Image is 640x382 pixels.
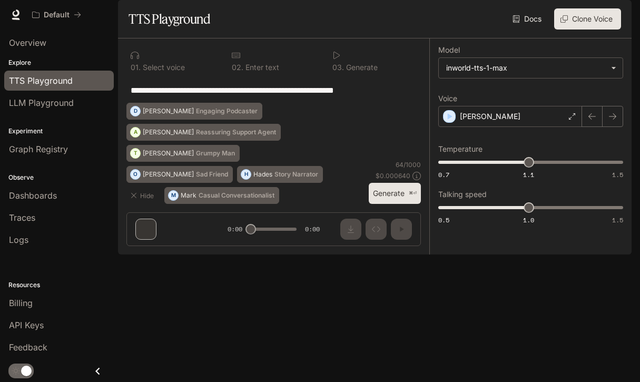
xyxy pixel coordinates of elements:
p: [PERSON_NAME] [143,108,194,114]
p: [PERSON_NAME] [143,171,194,178]
span: 1.5 [612,170,623,179]
p: [PERSON_NAME] [460,111,520,122]
button: All workspaces [27,4,86,25]
div: M [169,187,178,204]
p: Sad Friend [196,171,228,178]
button: O[PERSON_NAME]Sad Friend [126,166,233,183]
span: 1.5 [612,216,623,224]
button: HHadesStory Narrator [237,166,323,183]
p: Voice [438,95,457,102]
p: [PERSON_NAME] [143,129,194,135]
p: Mark [181,192,196,199]
p: 0 1 . [131,64,141,71]
div: inworld-tts-1-max [439,58,623,78]
p: Temperature [438,145,483,153]
button: Hide [126,187,160,204]
div: T [131,145,140,162]
div: H [241,166,251,183]
div: O [131,166,140,183]
p: ⌘⏎ [409,190,417,197]
button: MMarkCasual Conversationalist [164,187,279,204]
span: 0.5 [438,216,449,224]
span: 0.7 [438,170,449,179]
p: Engaging Podcaster [196,108,258,114]
p: Default [44,11,70,19]
p: Generate [344,64,378,71]
button: T[PERSON_NAME]Grumpy Man [126,145,240,162]
p: Casual Conversationalist [199,192,274,199]
button: Clone Voice [554,8,621,30]
div: A [131,124,140,141]
p: Model [438,46,460,54]
p: 0 3 . [332,64,344,71]
p: Enter text [243,64,279,71]
p: 0 2 . [232,64,243,71]
p: Hades [253,171,272,178]
p: Select voice [141,64,185,71]
p: Talking speed [438,191,487,198]
p: Story Narrator [274,171,318,178]
button: Generate⌘⏎ [369,183,421,204]
span: 1.1 [523,170,534,179]
p: [PERSON_NAME] [143,150,194,156]
iframe: Intercom live chat [604,346,629,371]
p: Grumpy Man [196,150,235,156]
button: A[PERSON_NAME]Reassuring Support Agent [126,124,281,141]
a: Docs [510,8,546,30]
p: Reassuring Support Agent [196,129,276,135]
div: inworld-tts-1-max [446,63,606,73]
span: 1.0 [523,216,534,224]
h1: TTS Playground [129,8,210,30]
button: D[PERSON_NAME]Engaging Podcaster [126,103,262,120]
div: D [131,103,140,120]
